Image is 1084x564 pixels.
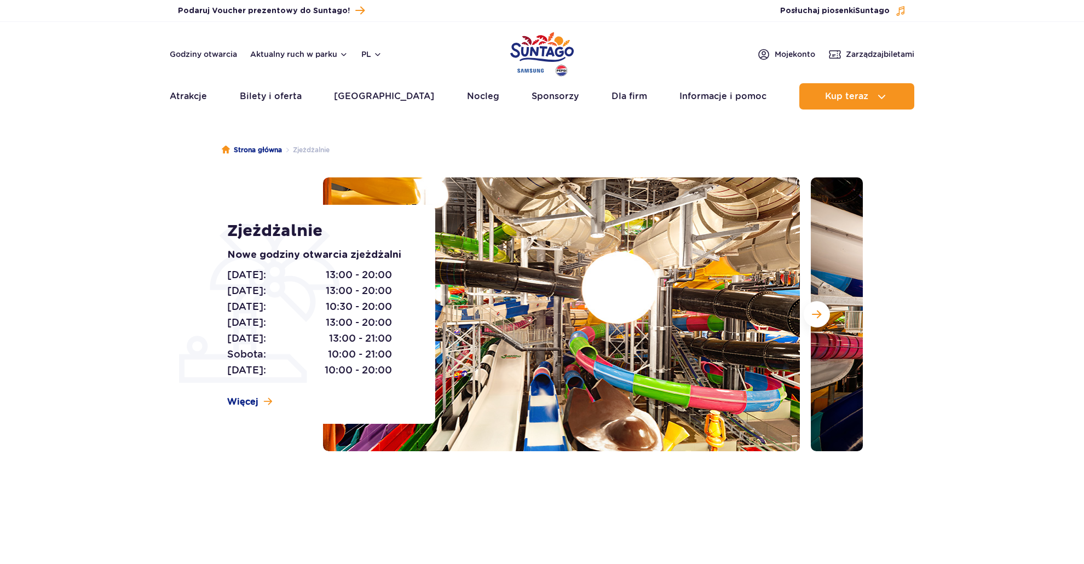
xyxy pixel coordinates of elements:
[846,49,914,60] span: Zarządzaj biletami
[227,396,272,408] a: Więcej
[178,5,350,16] span: Podaruj Voucher prezentowy do Suntago!
[804,301,830,327] button: Następny slajd
[780,5,906,16] button: Posłuchaj piosenkiSuntago
[227,221,411,241] h1: Zjeżdżalnie
[178,3,365,18] a: Podaruj Voucher prezentowy do Suntago!
[326,315,392,330] span: 13:00 - 20:00
[227,283,266,298] span: [DATE]:
[757,48,815,61] a: Mojekonto
[329,331,392,346] span: 13:00 - 21:00
[227,331,266,346] span: [DATE]:
[334,83,434,110] a: [GEOGRAPHIC_DATA]
[240,83,302,110] a: Bilety i oferta
[282,145,330,156] li: Zjeżdżalnie
[326,299,392,314] span: 10:30 - 20:00
[799,83,914,110] button: Kup teraz
[532,83,579,110] a: Sponsorzy
[227,347,266,362] span: Sobota:
[227,315,266,330] span: [DATE]:
[227,362,266,378] span: [DATE]:
[227,299,266,314] span: [DATE]:
[855,7,890,15] span: Suntago
[227,248,411,263] p: Nowe godziny otwarcia zjeżdżalni
[612,83,647,110] a: Dla firm
[828,48,914,61] a: Zarządzajbiletami
[227,396,258,408] span: Więcej
[326,283,392,298] span: 13:00 - 20:00
[328,347,392,362] span: 10:00 - 21:00
[326,267,392,283] span: 13:00 - 20:00
[780,5,890,16] span: Posłuchaj piosenki
[679,83,766,110] a: Informacje i pomoc
[227,267,266,283] span: [DATE]:
[170,83,207,110] a: Atrakcje
[361,49,382,60] button: pl
[775,49,815,60] span: Moje konto
[467,83,499,110] a: Nocleg
[250,50,348,59] button: Aktualny ruch w parku
[510,27,574,78] a: Park of Poland
[222,145,282,156] a: Strona główna
[170,49,237,60] a: Godziny otwarcia
[825,91,868,101] span: Kup teraz
[325,362,392,378] span: 10:00 - 20:00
